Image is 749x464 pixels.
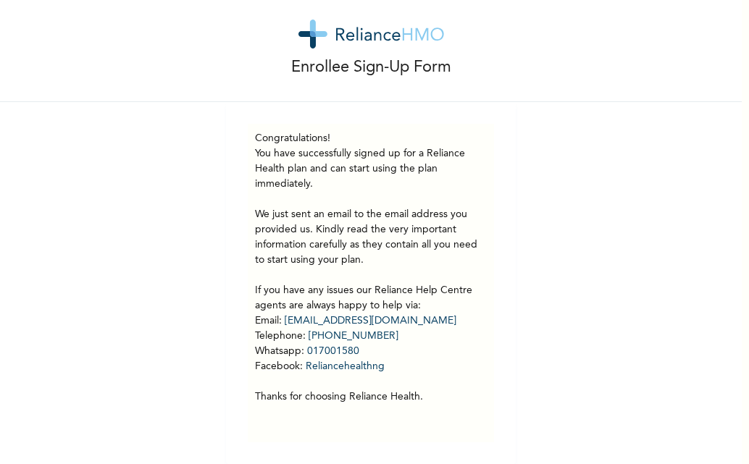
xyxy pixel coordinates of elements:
h3: Congratulations! [255,131,487,146]
p: Enrollee Sign-Up Form [291,56,451,80]
a: [EMAIL_ADDRESS][DOMAIN_NAME] [285,316,456,326]
a: 017001580 [307,346,359,356]
a: [PHONE_NUMBER] [309,331,398,341]
a: Reliancehealthng [306,361,385,371]
img: logo [298,20,444,48]
p: You have successfully signed up for a Reliance Health plan and can start using the plan immediate... [255,146,487,405]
